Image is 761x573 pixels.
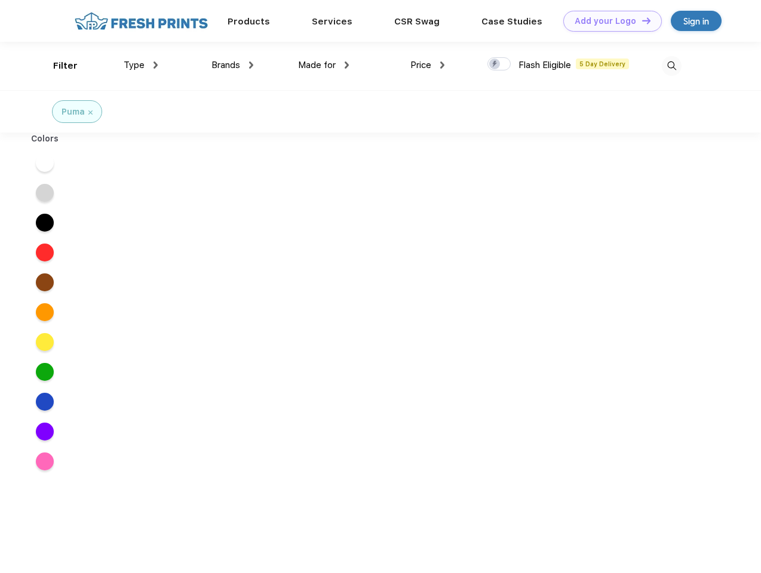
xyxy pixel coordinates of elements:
[88,110,93,115] img: filter_cancel.svg
[394,16,440,27] a: CSR Swag
[211,60,240,70] span: Brands
[298,60,336,70] span: Made for
[312,16,352,27] a: Services
[440,61,444,69] img: dropdown.png
[642,17,650,24] img: DT
[124,60,145,70] span: Type
[410,60,431,70] span: Price
[683,14,709,28] div: Sign in
[228,16,270,27] a: Products
[154,61,158,69] img: dropdown.png
[345,61,349,69] img: dropdown.png
[53,59,78,73] div: Filter
[662,56,682,76] img: desktop_search.svg
[518,60,571,70] span: Flash Eligible
[71,11,211,32] img: fo%20logo%202.webp
[671,11,722,31] a: Sign in
[249,61,253,69] img: dropdown.png
[22,133,68,145] div: Colors
[575,16,636,26] div: Add your Logo
[62,106,85,118] div: Puma
[576,58,629,69] span: 5 Day Delivery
